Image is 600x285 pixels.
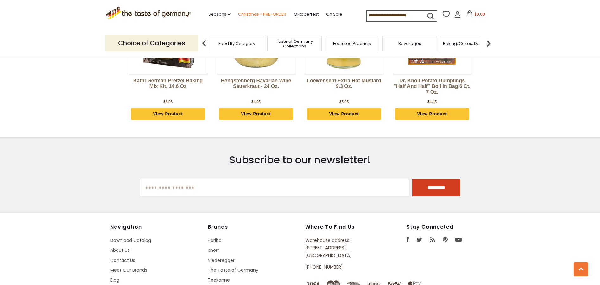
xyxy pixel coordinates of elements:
a: On Sale [326,11,342,18]
h4: Brands [208,224,299,230]
a: Kathi German Pretzel Baking Mix Kit, 14.6 oz [129,78,207,97]
a: Blog [110,277,119,283]
a: Seasons [208,11,231,18]
a: Christmas - PRE-ORDER [238,11,286,18]
a: View Product [219,108,294,120]
p: Warehouse address: [STREET_ADDRESS] [GEOGRAPHIC_DATA] [305,237,377,259]
a: The Taste of Germany [208,267,258,273]
a: Food By Category [218,41,255,46]
a: Haribo [208,237,222,244]
a: Teekanne [208,277,230,283]
a: Dr. Knoll Potato Dumplings "Half and Half" Boil in Bag 6 ct. 7 oz. [393,78,471,97]
p: Choice of Categories [105,35,198,51]
img: next arrow [482,37,495,50]
div: $5.95 [339,98,349,105]
p: [PHONE_NUMBER] [305,263,377,271]
a: Hengstenberg Bavarian Wine Sauerkraut - 24 oz. [217,78,295,97]
a: View Product [395,108,470,120]
a: Baking, Cakes, Desserts [443,41,492,46]
a: Featured Products [333,41,371,46]
a: Niederegger [208,257,235,263]
a: Contact Us [110,257,135,263]
a: Knorr [208,247,219,253]
span: $0.00 [474,11,485,17]
a: Beverages [398,41,421,46]
a: Taste of Germany Collections [269,39,320,48]
img: previous arrow [198,37,211,50]
a: About Us [110,247,130,253]
a: View Product [307,108,382,120]
div: $4.45 [427,98,437,105]
div: $6.95 [163,98,173,105]
a: Loewensenf Extra Hot Mustard 9.3 oz. [305,78,383,97]
a: View Product [131,108,205,120]
h4: Navigation [110,224,201,230]
h4: Stay Connected [407,224,490,230]
a: Download Catalog [110,237,151,244]
a: Oktoberfest [294,11,319,18]
div: $4.95 [251,98,261,105]
button: $0.00 [462,10,489,20]
h4: Where to find us [305,224,377,230]
h3: Subscribe to our newsletter! [140,154,460,166]
a: Meet Our Brands [110,267,147,273]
